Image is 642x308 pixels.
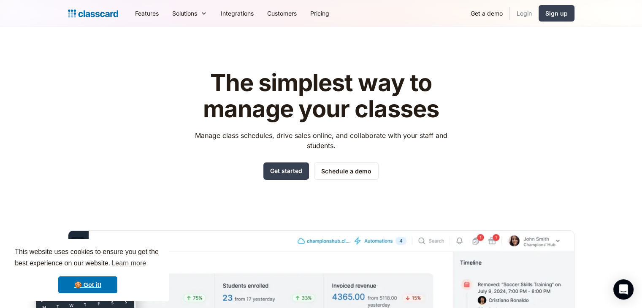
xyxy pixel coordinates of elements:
[263,162,309,180] a: Get started
[314,162,379,180] a: Schedule a demo
[545,9,568,18] div: Sign up
[214,4,260,23] a: Integrations
[68,8,118,19] a: home
[7,239,169,301] div: cookieconsent
[128,4,165,23] a: Features
[58,276,117,293] a: dismiss cookie message
[15,247,161,270] span: This website uses cookies to ensure you get the best experience on our website.
[172,9,197,18] div: Solutions
[187,130,455,151] p: Manage class schedules, drive sales online, and collaborate with your staff and students.
[464,4,509,23] a: Get a demo
[613,279,634,300] div: Open Intercom Messenger
[110,257,147,270] a: learn more about cookies
[510,4,539,23] a: Login
[260,4,303,23] a: Customers
[165,4,214,23] div: Solutions
[303,4,336,23] a: Pricing
[187,70,455,122] h1: The simplest way to manage your classes
[539,5,574,22] a: Sign up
